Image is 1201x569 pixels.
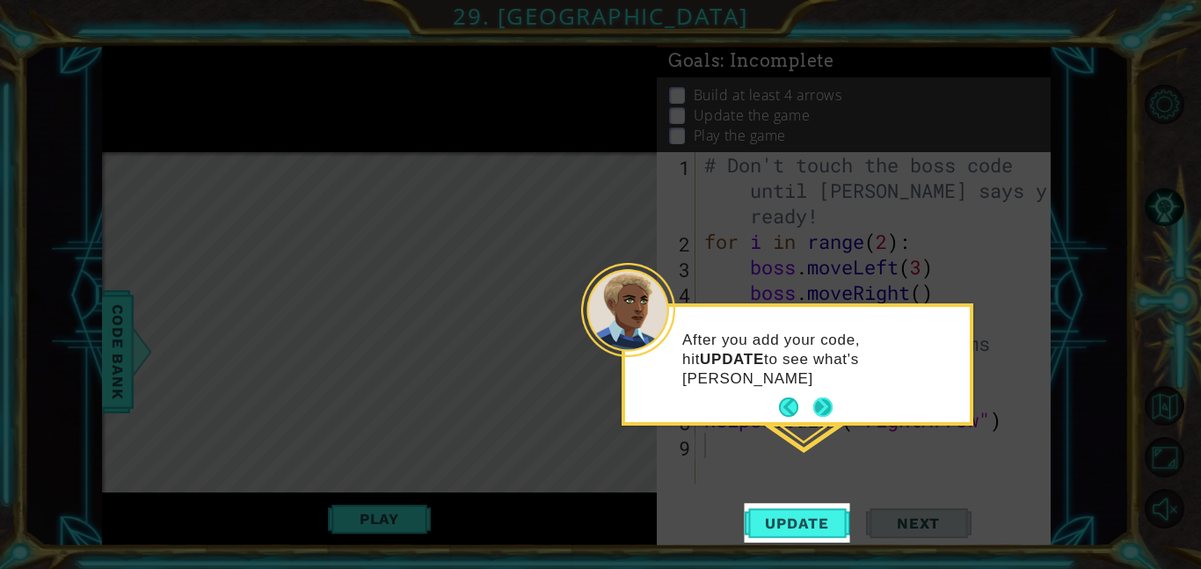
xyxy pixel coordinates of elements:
strong: UPDATE [700,351,764,368]
span: Update [747,514,847,532]
button: Update [745,503,850,543]
button: Back [779,398,813,417]
button: Next [813,398,833,417]
p: After you add your code, hit to see what's [PERSON_NAME] [682,331,957,389]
